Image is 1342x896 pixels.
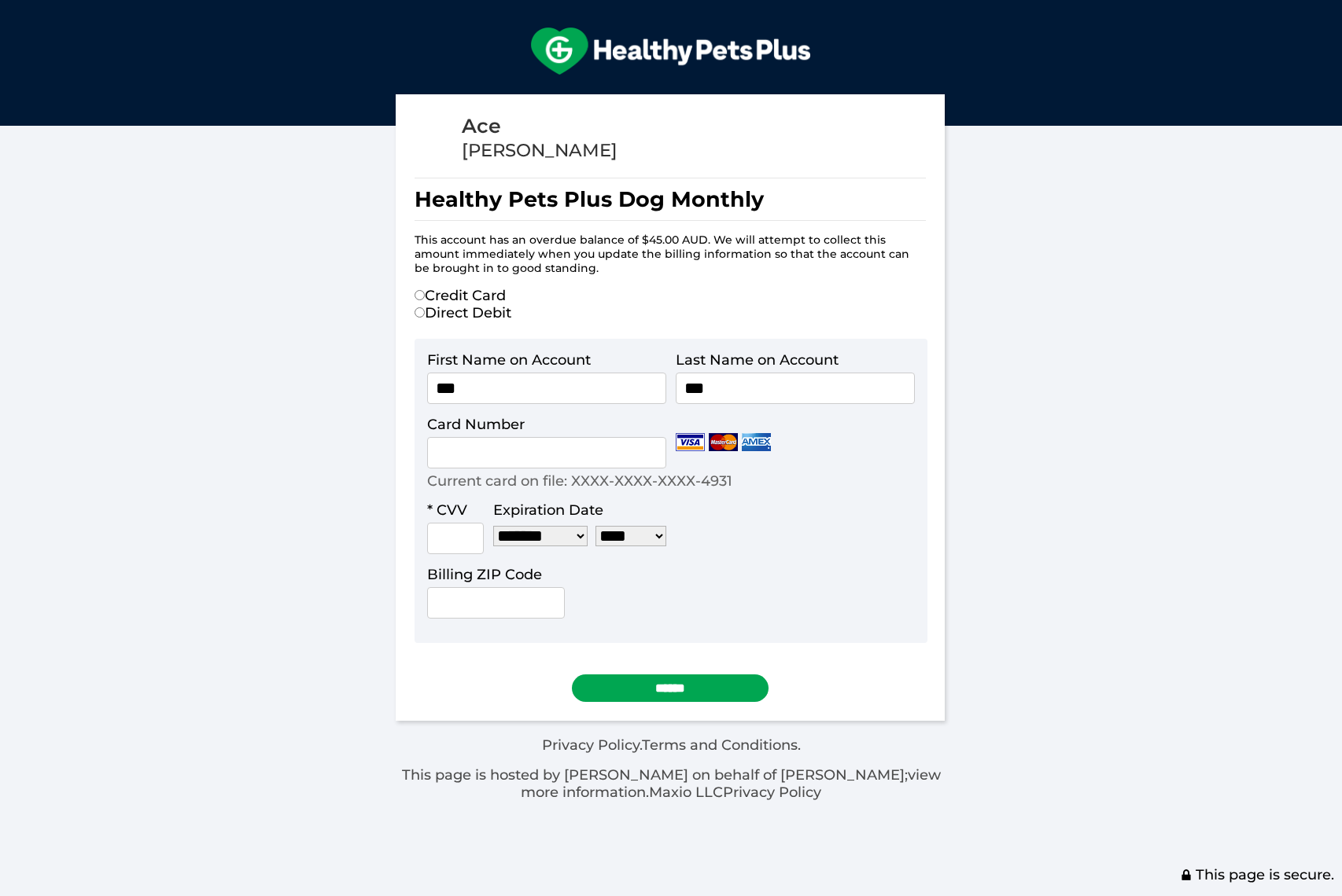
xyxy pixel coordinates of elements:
div: [PERSON_NAME] [462,139,618,162]
a: Privacy Policy [723,784,821,801]
span: This page is secure. [1180,866,1334,883]
label: Credit Card [415,287,506,304]
label: Direct Debit [415,304,511,321]
img: Visa [676,433,705,451]
div: Ace [462,113,618,139]
a: view more information. [521,766,941,801]
a: Privacy Policy [542,736,640,754]
p: Current card on file: XXXX-XXXX-XXXX-4931 [427,472,732,490]
img: Mastercard [709,433,738,451]
label: First Name on Account [427,351,591,369]
input: Credit Card [415,290,425,300]
label: Last Name on Account [676,351,839,369]
p: This account has an overdue balance of $45.00 AUD. We will attempt to collect this amount immedia... [415,233,926,275]
div: . . [396,736,946,801]
label: Card Number [427,416,525,433]
p: This page is hosted by [PERSON_NAME] on behalf of [PERSON_NAME]; Maxio LLC [396,766,946,801]
input: Direct Debit [415,307,425,318]
label: Billing ZIP Code [427,566,542,583]
label: * CVV [427,501,467,519]
a: Terms and Conditions [642,736,798,754]
img: Amex [742,433,771,451]
h1: Healthy Pets Plus Dog Monthly [415,178,926,221]
label: Expiration Date [493,501,603,519]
